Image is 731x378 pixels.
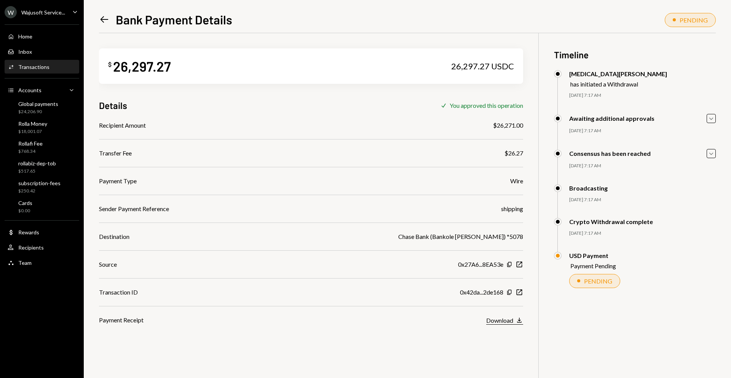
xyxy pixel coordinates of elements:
[5,118,79,136] a: Rolla Money$18,001.07
[99,204,169,213] div: Sender Payment Reference
[5,138,79,156] a: Rollafi Fee$768.34
[113,58,171,75] div: 26,297.27
[451,61,514,72] div: 26,297.27 USDC
[569,115,654,122] div: Awaiting additional approvals
[554,48,716,61] h3: Timeline
[99,316,144,325] div: Payment Receipt
[569,128,716,134] div: [DATE] 7:17 AM
[116,12,232,27] h1: Bank Payment Details
[5,197,79,216] a: Cards$0.00
[5,98,79,117] a: Global payments$24,206.90
[18,33,32,40] div: Home
[486,317,513,324] div: Download
[18,64,49,70] div: Transactions
[99,149,132,158] div: Transfer Fee
[570,262,616,269] div: Payment Pending
[501,204,523,213] div: shipping
[5,256,79,269] a: Team
[570,80,667,88] div: has initiated a Withdrawal
[18,140,43,147] div: Rollafi Fee
[5,6,17,18] div: W
[569,184,608,192] div: Broadcasting
[18,160,56,167] div: rollabiz-dep-tob
[5,60,79,74] a: Transactions
[18,87,41,93] div: Accounts
[5,29,79,43] a: Home
[18,180,61,186] div: subscription-fees
[99,288,138,297] div: Transaction ID
[18,259,32,266] div: Team
[569,197,716,203] div: [DATE] 7:17 AM
[486,316,523,325] button: Download
[18,229,39,235] div: Rewards
[99,232,129,241] div: Destination
[569,92,716,99] div: [DATE] 7:17 AM
[18,208,32,214] div: $0.00
[493,121,523,130] div: $26,271.00
[569,163,716,169] div: [DATE] 7:17 AM
[99,176,137,186] div: Payment Type
[5,240,79,254] a: Recipients
[108,61,112,68] div: $
[450,102,523,109] div: You approved this operation
[584,277,612,285] div: PENDING
[5,45,79,58] a: Inbox
[504,149,523,158] div: $26.27
[569,218,653,225] div: Crypto Withdrawal complete
[398,232,523,241] div: Chase Bank (Bankole [PERSON_NAME]) *5078
[18,101,58,107] div: Global payments
[99,121,146,130] div: Recipient Amount
[680,16,708,24] div: PENDING
[18,48,32,55] div: Inbox
[5,158,79,176] a: rollabiz-dep-tob$517.65
[18,168,56,175] div: $517.65
[569,70,667,77] div: [MEDICAL_DATA][PERSON_NAME]
[18,148,43,155] div: $768.34
[21,9,65,16] div: Wajusoft Service...
[99,99,127,112] h3: Details
[5,225,79,239] a: Rewards
[569,230,716,237] div: [DATE] 7:17 AM
[460,288,503,297] div: 0x42da...2de168
[18,188,61,194] div: $250.42
[458,260,503,269] div: 0x27A6...8EA53e
[18,128,47,135] div: $18,001.07
[569,150,651,157] div: Consensus has been reached
[99,260,117,269] div: Source
[18,200,32,206] div: Cards
[510,176,523,186] div: Wire
[569,252,616,259] div: USD Payment
[5,83,79,97] a: Accounts
[18,244,44,251] div: Recipients
[18,120,47,127] div: Rolla Money
[5,178,79,196] a: subscription-fees$250.42
[18,109,58,115] div: $24,206.90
